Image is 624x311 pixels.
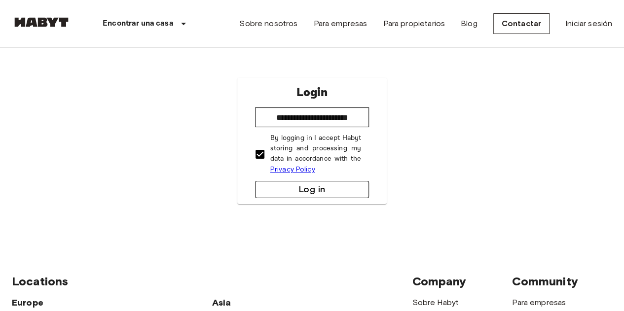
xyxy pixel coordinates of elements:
a: Para propietarios [383,18,445,30]
p: Encontrar una casa [103,18,174,30]
a: Para empresas [313,18,367,30]
a: Privacy Policy [270,165,315,173]
span: Locations [12,274,68,288]
a: Para empresas [512,298,566,307]
a: Blog [461,18,477,30]
span: Asia [212,297,231,308]
a: Contactar [493,13,550,34]
button: Log in [255,181,369,198]
a: Sobre Habyt [412,298,459,307]
span: Community [512,274,578,288]
a: Iniciar sesión [565,18,612,30]
p: Login [296,84,328,102]
img: Habyt [12,17,71,27]
a: Sobre nosotros [239,18,297,30]
span: Company [412,274,466,288]
span: Europe [12,297,43,308]
p: By logging in I accept Habyt storing and processing my data in accordance with the [270,133,362,175]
